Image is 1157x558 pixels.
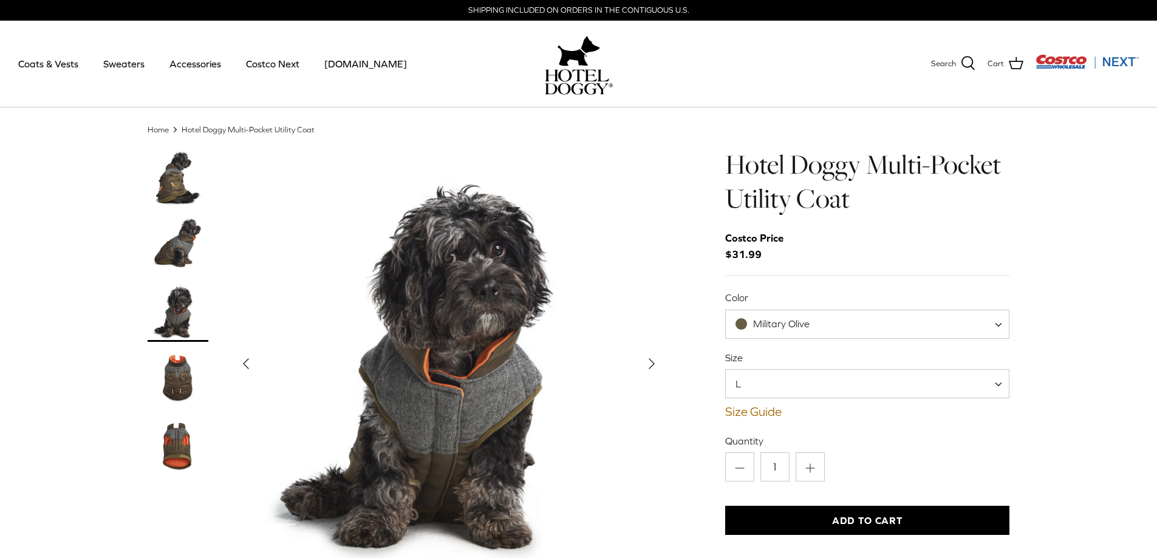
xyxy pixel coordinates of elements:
a: Home [148,124,169,134]
span: Military Olive [753,318,810,329]
label: Color [725,291,1010,304]
img: hoteldoggycom [545,69,613,95]
button: Previous [233,350,259,377]
a: Hotel Doggy Multi-Pocket Utility Coat [182,124,315,134]
a: Accessories [159,43,232,84]
label: Quantity [725,434,1010,447]
a: Visit Costco Next [1036,62,1139,71]
a: Sweaters [92,43,155,84]
a: Cart [988,56,1023,72]
span: Military Olive [725,310,1010,339]
a: Search [931,56,975,72]
span: Cart [988,58,1004,70]
h1: Hotel Doggy Multi-Pocket Utility Coat [725,148,1010,216]
nav: Breadcrumbs [148,124,1010,135]
span: $31.99 [725,230,796,263]
a: Size Guide [725,404,1010,419]
button: Add to Cart [725,506,1010,535]
a: Costco Next [235,43,310,84]
a: [DOMAIN_NAME] [313,43,418,84]
span: L [726,377,765,390]
a: Thumbnail Link [148,148,208,208]
img: Costco Next [1036,54,1139,69]
a: Thumbnail Link [148,281,208,342]
img: hoteldoggy.com [558,33,600,69]
span: Military Olive [726,318,834,330]
span: Search [931,58,956,70]
a: hoteldoggy.com hoteldoggycom [545,33,613,95]
a: Thumbnail Link [148,415,208,475]
a: Thumbnail Link [148,348,208,409]
label: Size [725,351,1010,364]
a: Coats & Vests [7,43,89,84]
input: Quantity [760,452,790,481]
a: Thumbnail Link [148,214,208,275]
span: L [725,369,1010,398]
button: Next [638,350,665,377]
div: Costco Price [725,230,783,247]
